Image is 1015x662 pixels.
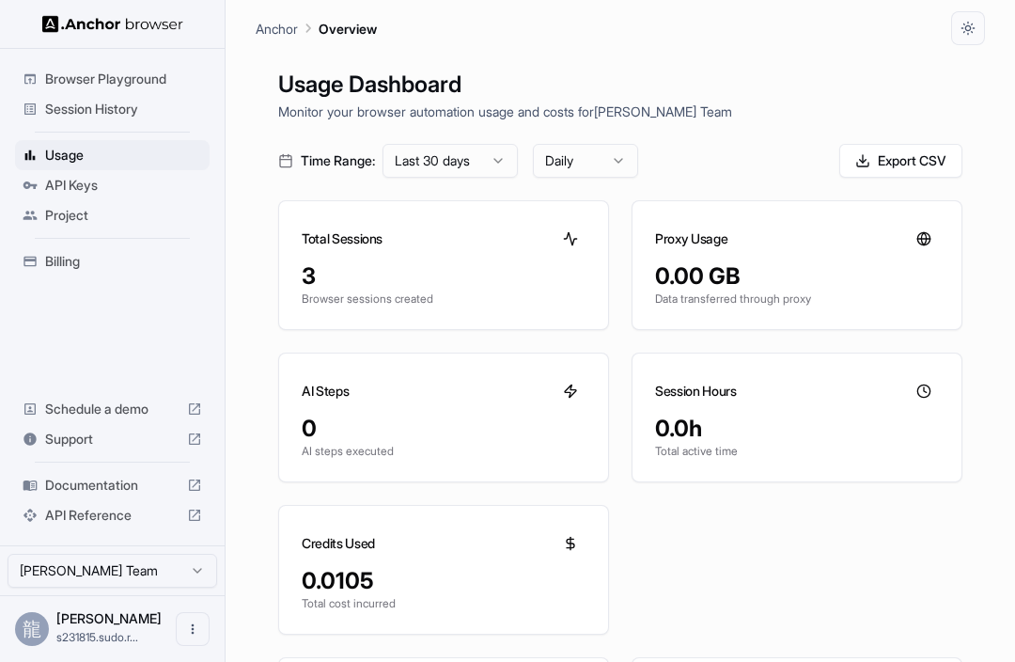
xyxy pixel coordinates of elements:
h3: Session Hours [655,382,736,401]
span: Billing [45,252,202,271]
span: API Keys [45,176,202,195]
div: API Reference [15,500,210,530]
span: Usage [45,146,202,165]
div: 0.00 GB [655,261,939,292]
div: 0.0105 [302,566,586,596]
span: API Reference [45,506,180,525]
p: Overview [319,19,377,39]
div: Usage [15,140,210,170]
span: Project [45,206,202,225]
span: Session History [45,100,202,118]
h3: AI Steps [302,382,349,401]
span: Support [45,430,180,449]
button: Open menu [176,612,210,646]
div: 龍 [15,612,49,646]
span: Time Range: [301,151,375,170]
div: 3 [302,261,586,292]
span: s231815.sudo.ryuhei@gmail.com [56,630,138,644]
p: AI steps executed [302,444,586,459]
span: 龍平 須藤 [56,610,162,626]
p: Total cost incurred [302,596,586,611]
h1: Usage Dashboard [278,68,962,102]
button: Export CSV [839,144,962,178]
p: Data transferred through proxy [655,292,939,307]
p: Anchor [256,19,298,39]
div: Browser Playground [15,64,210,94]
nav: breadcrumb [256,18,377,39]
div: Billing [15,246,210,276]
h3: Credits Used [302,534,375,553]
div: Session History [15,94,210,124]
span: Documentation [45,476,180,495]
span: Browser Playground [45,70,202,88]
p: Browser sessions created [302,292,586,307]
p: Monitor your browser automation usage and costs for [PERSON_NAME] Team [278,102,962,121]
div: Documentation [15,470,210,500]
div: Project [15,200,210,230]
img: Anchor Logo [42,15,183,33]
div: API Keys [15,170,210,200]
p: Total active time [655,444,939,459]
div: 0 [302,414,586,444]
span: Schedule a demo [45,400,180,418]
div: 0.0h [655,414,939,444]
h3: Proxy Usage [655,229,727,248]
div: Support [15,424,210,454]
div: Schedule a demo [15,394,210,424]
h3: Total Sessions [302,229,383,248]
